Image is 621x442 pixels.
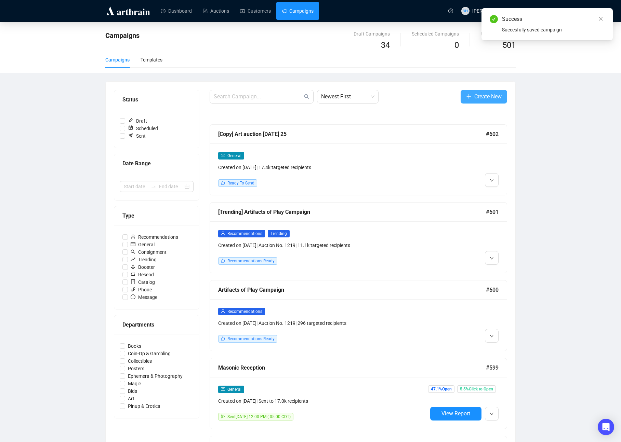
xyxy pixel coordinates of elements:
[124,183,148,190] input: Start date
[486,286,499,294] span: #600
[227,181,254,185] span: Ready To Send
[125,132,148,140] span: Sent
[131,294,135,299] span: message
[125,380,144,387] span: Magic
[412,30,459,38] div: Scheduled Campaigns
[304,94,309,99] span: search
[159,183,183,190] input: End date
[128,256,159,263] span: Trending
[221,309,225,313] span: user
[125,395,137,402] span: Art
[490,178,494,182] span: down
[490,412,494,416] span: down
[125,365,147,372] span: Posters
[268,230,290,237] span: Trending
[210,202,507,273] a: [Trending] Artifacts of Play Campaign#601userRecommendationsTrendingCreated on [DATE]| Auction No...
[221,259,225,263] span: like
[125,117,150,125] span: Draft
[218,319,427,327] div: Created on [DATE] | Auction No. 1219 | 296 targeted recipients
[502,26,605,33] div: Succesfully saved campaign
[125,125,161,132] span: Scheduled
[128,263,158,271] span: Booster
[125,350,173,357] span: Coin-Op & Gambling
[490,256,494,260] span: down
[128,248,169,256] span: Consignment
[128,278,158,286] span: Catalog
[227,414,291,419] span: Sent [DATE] 12:00 PM (-05:00 CDT)
[105,31,140,40] span: Campaigns
[151,184,156,189] span: to
[481,30,516,38] div: Sent Campaigns
[218,130,486,138] div: [Copy] Art auction [DATE] 25
[502,15,605,23] div: Success
[161,2,192,20] a: Dashboard
[210,124,507,195] a: [Copy] Art auction [DATE] 25#602mailGeneralCreated on [DATE]| 17.4k targeted recipientslikeReady ...
[221,336,225,341] span: like
[221,414,225,418] span: send
[122,211,191,220] div: Type
[282,2,314,20] a: Campaigns
[381,40,390,50] span: 34
[221,181,225,185] span: like
[214,93,303,101] input: Search Campaign...
[105,56,130,64] div: Campaigns
[490,334,494,338] span: down
[122,95,191,104] div: Status
[486,363,499,372] span: #599
[221,153,225,157] span: mail
[597,15,605,23] a: Close
[128,293,160,301] span: Message
[227,231,262,236] span: Recommendations
[598,419,614,435] div: Open Intercom Messenger
[128,233,181,241] span: Recommendations
[210,358,507,429] a: Masonic Reception#599mailGeneralCreated on [DATE]| Sent to 17.0k recipientssendSent[DATE] 12:00 P...
[354,30,390,38] div: Draft Campaigns
[240,2,271,20] a: Customers
[203,2,229,20] a: Auctions
[227,309,262,314] span: Recommendations
[457,385,496,393] span: 5.5% Click to Open
[125,387,140,395] span: Bids
[454,40,459,50] span: 0
[227,259,275,263] span: Recommendations Ready
[131,272,135,277] span: retweet
[441,410,470,417] span: View Report
[461,90,507,103] button: Create New
[486,208,499,216] span: #601
[125,357,155,365] span: Collectibles
[221,387,225,391] span: mail
[472,8,509,14] span: [PERSON_NAME]
[125,342,144,350] span: Books
[105,5,151,16] img: logo
[128,271,157,278] span: Resend
[463,8,468,14] span: SH
[122,320,191,329] div: Departments
[128,241,157,248] span: General
[218,208,486,216] div: [Trending] Artifacts of Play Campaign
[125,402,163,410] span: Pinup & Erotica
[218,397,427,405] div: Created on [DATE] | Sent to 17.0k recipients
[131,242,135,247] span: mail
[218,241,427,249] div: Created on [DATE] | Auction No. 1219 | 11.1k targeted recipients
[218,363,486,372] div: Masonic Reception
[131,279,135,284] span: book
[486,130,499,138] span: #602
[131,257,135,262] span: rise
[227,153,241,158] span: General
[448,9,453,13] span: question-circle
[131,234,135,239] span: user
[131,287,135,292] span: phone
[122,159,191,168] div: Date Range
[474,92,502,101] span: Create New
[131,249,135,254] span: search
[125,372,185,380] span: Ephemera & Photography
[430,407,481,420] button: View Report
[227,387,241,392] span: General
[151,184,156,189] span: swap-right
[598,16,603,21] span: close
[210,280,507,351] a: Artifacts of Play Campaign#600userRecommendationsCreated on [DATE]| Auction No. 1219| 296 targete...
[490,15,498,23] span: check-circle
[218,164,427,171] div: Created on [DATE] | 17.4k targeted recipients
[227,336,275,341] span: Recommendations Ready
[321,90,374,103] span: Newest First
